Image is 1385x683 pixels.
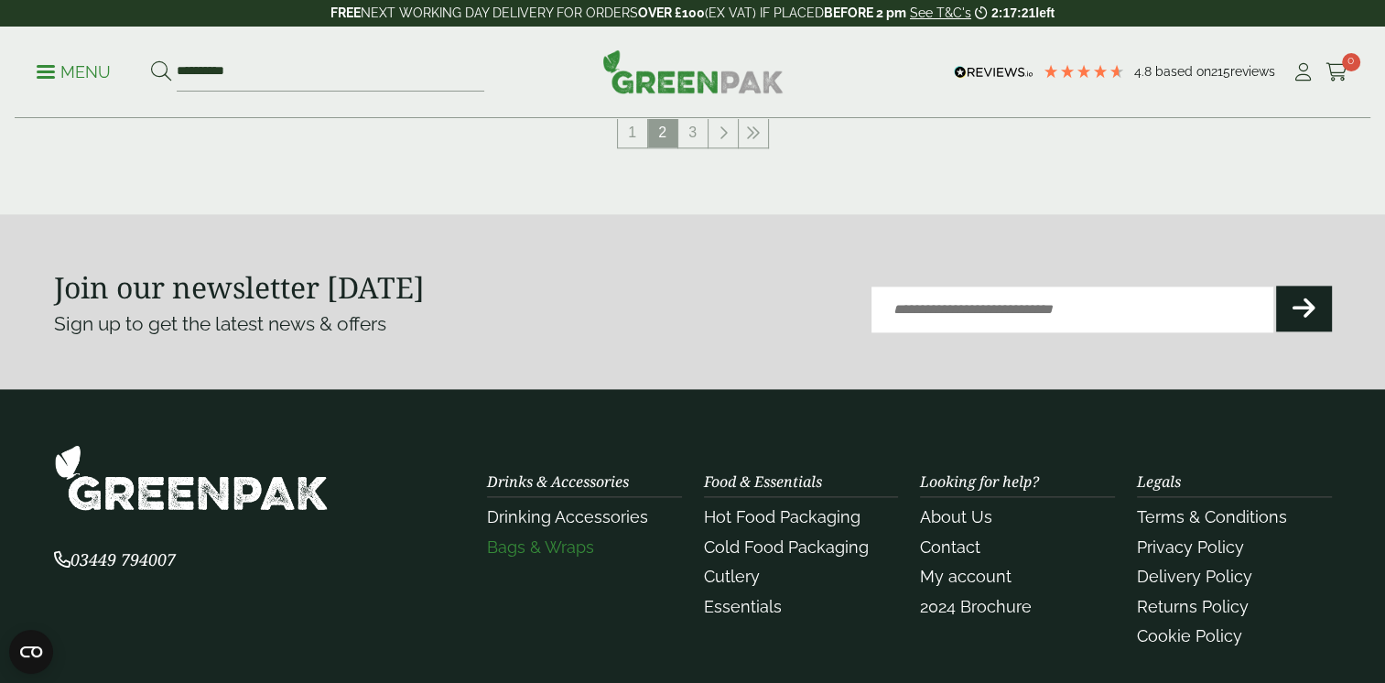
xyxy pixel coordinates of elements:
[54,548,176,570] span: 03449 794007
[37,61,111,83] p: Menu
[1292,63,1315,81] i: My Account
[954,66,1033,79] img: REVIEWS.io
[1211,64,1230,79] span: 215
[54,267,425,307] strong: Join our newsletter [DATE]
[54,444,329,511] img: GreenPak Supplies
[1035,5,1055,20] span: left
[1137,507,1287,526] a: Terms & Conditions
[920,507,992,526] a: About Us
[1134,64,1155,79] span: 4.8
[1230,64,1275,79] span: reviews
[487,537,594,557] a: Bags & Wraps
[54,309,629,339] p: Sign up to get the latest news & offers
[1342,53,1360,71] span: 0
[54,552,176,569] a: 03449 794007
[704,507,860,526] a: Hot Food Packaging
[618,118,647,147] a: 1
[638,5,705,20] strong: OVER £100
[824,5,906,20] strong: BEFORE 2 pm
[1137,597,1249,616] a: Returns Policy
[704,597,782,616] a: Essentials
[330,5,361,20] strong: FREE
[1137,537,1244,557] a: Privacy Policy
[704,537,869,557] a: Cold Food Packaging
[920,537,980,557] a: Contact
[1155,64,1211,79] span: Based on
[487,507,648,526] a: Drinking Accessories
[9,630,53,674] button: Open CMP widget
[1325,59,1348,86] a: 0
[1137,626,1242,645] a: Cookie Policy
[991,5,1035,20] span: 2:17:21
[37,61,111,80] a: Menu
[1137,567,1252,586] a: Delivery Policy
[602,49,784,93] img: GreenPak Supplies
[678,118,708,147] a: 3
[920,567,1012,586] a: My account
[704,567,760,586] a: Cutlery
[920,597,1032,616] a: 2024 Brochure
[1325,63,1348,81] i: Cart
[910,5,971,20] a: See T&C's
[648,118,677,147] span: 2
[1043,63,1125,80] div: 4.79 Stars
